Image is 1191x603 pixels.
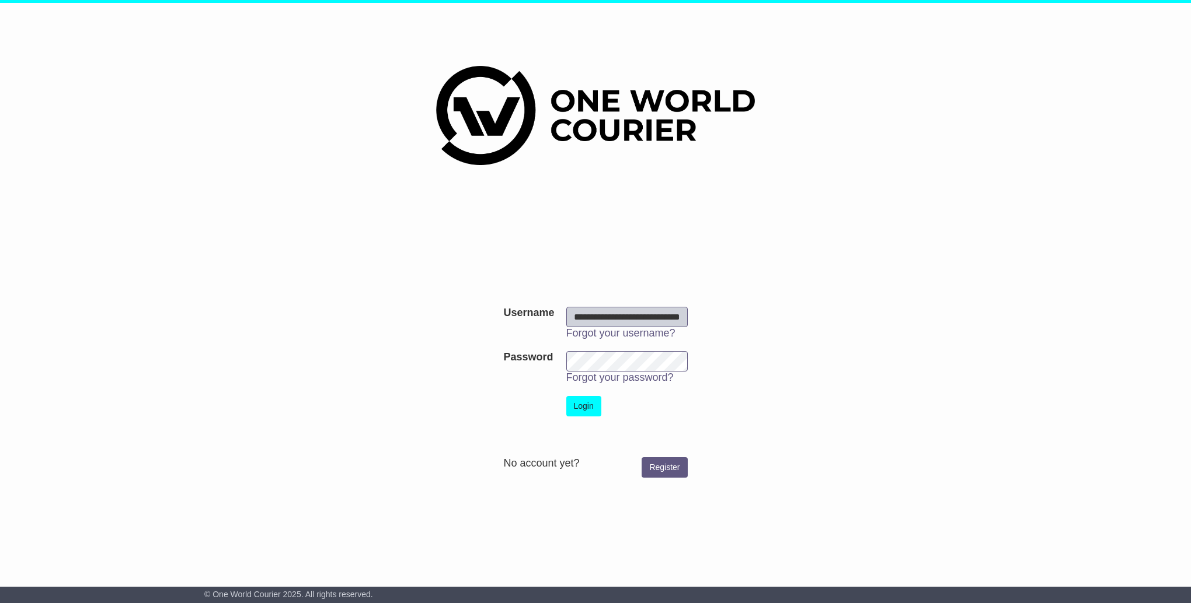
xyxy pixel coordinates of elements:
[436,66,755,165] img: One World
[566,327,675,339] a: Forgot your username?
[503,457,687,470] div: No account yet?
[503,351,553,364] label: Password
[503,307,554,320] label: Username
[642,457,687,478] a: Register
[204,590,373,599] span: © One World Courier 2025. All rights reserved.
[566,371,674,383] a: Forgot your password?
[566,396,601,416] button: Login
